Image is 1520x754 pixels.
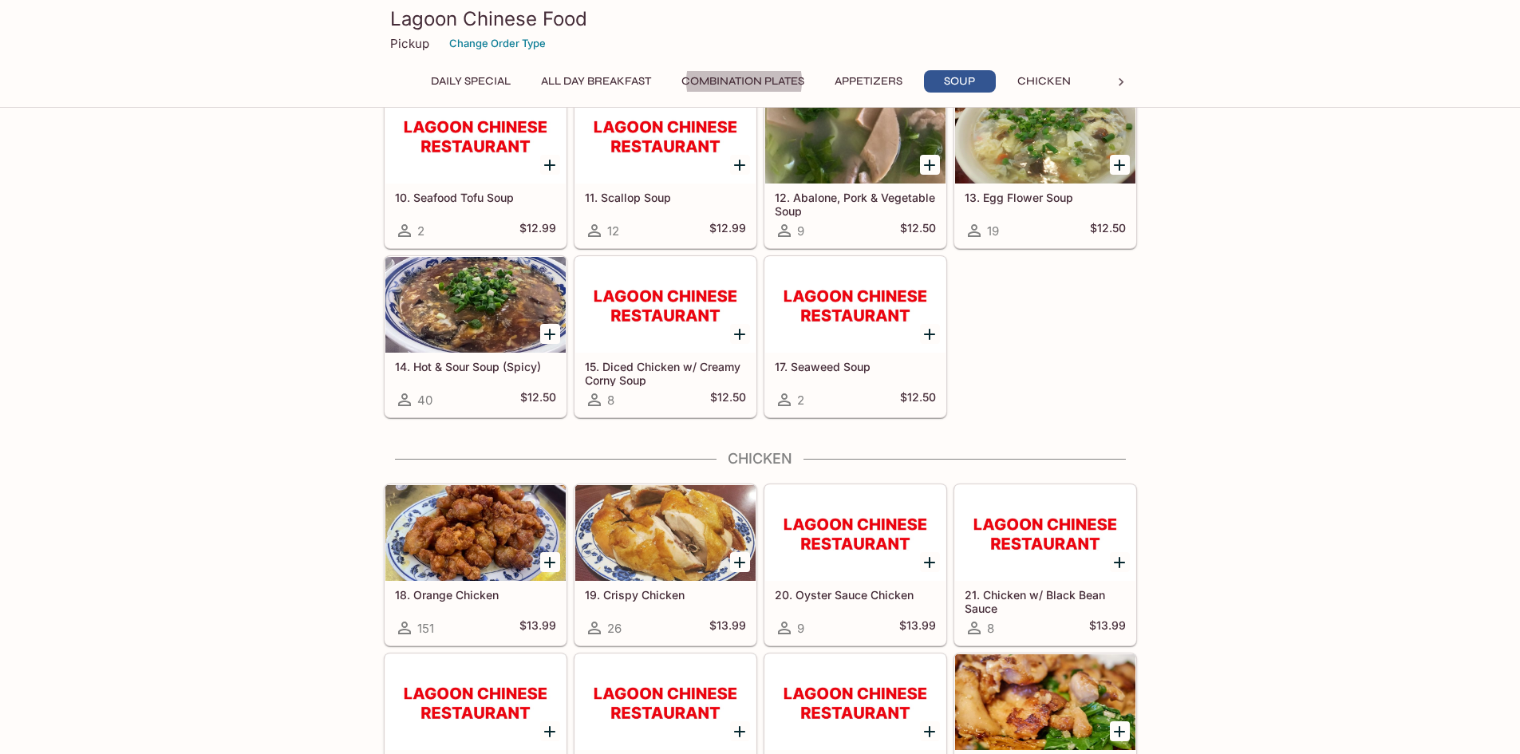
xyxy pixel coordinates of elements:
[1089,618,1126,638] h5: $13.99
[574,484,756,645] a: 19. Crispy Chicken26$13.99
[1110,552,1130,572] button: Add 21. Chicken w/ Black Bean Sauce
[954,87,1136,248] a: 13. Egg Flower Soup19$12.50
[575,654,756,750] div: 23. Chicken w/ Broccoli
[920,721,940,741] button: Add 24. Chicken w/ Vegetables
[385,485,566,581] div: 18. Orange Chicken
[1093,70,1165,93] button: Beef
[519,618,556,638] h5: $13.99
[987,223,999,239] span: 19
[607,223,619,239] span: 12
[797,621,804,636] span: 9
[540,324,560,344] button: Add 14. Hot & Sour Soup (Spicy)
[797,223,804,239] span: 9
[540,155,560,175] button: Add 10. Seafood Tofu Soup
[395,191,556,204] h5: 10. Seafood Tofu Soup
[826,70,911,93] button: Appetizers
[955,654,1135,750] div: 25. Boneless Mini Chicken
[422,70,519,93] button: Daily Special
[385,87,567,248] a: 10. Seafood Tofu Soup2$12.99
[574,87,756,248] a: 11. Scallop Soup12$12.99
[954,484,1136,645] a: 21. Chicken w/ Black Bean Sauce8$13.99
[900,390,936,409] h5: $12.50
[765,88,946,184] div: 12. Abalone, Pork & Vegetable Soup
[519,221,556,240] h5: $12.99
[574,256,756,417] a: 15. Diced Chicken w/ Creamy Corny Soup8$12.50
[390,6,1131,31] h3: Lagoon Chinese Food
[765,654,946,750] div: 24. Chicken w/ Vegetables
[899,618,936,638] h5: $13.99
[575,88,756,184] div: 11. Scallop Soup
[965,588,1126,614] h5: 21. Chicken w/ Black Bean Sauce
[575,485,756,581] div: 19. Crispy Chicken
[385,257,566,353] div: 14. Hot & Sour Soup (Spicy)
[730,552,750,572] button: Add 19. Crispy Chicken
[730,324,750,344] button: Add 15. Diced Chicken w/ Creamy Corny Soup
[775,360,936,373] h5: 17. Seaweed Soup
[442,31,553,56] button: Change Order Type
[1110,721,1130,741] button: Add 25. Boneless Mini Chicken
[395,360,556,373] h5: 14. Hot & Sour Soup (Spicy)
[395,588,556,602] h5: 18. Orange Chicken
[390,36,429,51] p: Pickup
[1009,70,1080,93] button: Chicken
[540,552,560,572] button: Add 18. Orange Chicken
[1110,155,1130,175] button: Add 13. Egg Flower Soup
[955,485,1135,581] div: 21. Chicken w/ Black Bean Sauce
[764,484,946,645] a: 20. Oyster Sauce Chicken9$13.99
[417,393,432,408] span: 40
[385,256,567,417] a: 14. Hot & Sour Soup (Spicy)40$12.50
[585,588,746,602] h5: 19. Crispy Chicken
[710,390,746,409] h5: $12.50
[417,621,434,636] span: 151
[730,155,750,175] button: Add 11. Scallop Soup
[540,721,560,741] button: Add 22. Kung Pao Chicken (Spicy)
[585,360,746,386] h5: 15. Diced Chicken w/ Creamy Corny Soup
[765,257,946,353] div: 17. Seaweed Soup
[987,621,994,636] span: 8
[385,484,567,645] a: 18. Orange Chicken151$13.99
[575,257,756,353] div: 15. Diced Chicken w/ Creamy Corny Soup
[920,155,940,175] button: Add 12. Abalone, Pork & Vegetable Soup
[385,654,566,750] div: 22. Kung Pao Chicken (Spicy)
[955,88,1135,184] div: 13. Egg Flower Soup
[775,588,936,602] h5: 20. Oyster Sauce Chicken
[764,256,946,417] a: 17. Seaweed Soup2$12.50
[730,721,750,741] button: Add 23. Chicken w/ Broccoli
[965,191,1126,204] h5: 13. Egg Flower Soup
[900,221,936,240] h5: $12.50
[709,221,746,240] h5: $12.99
[920,324,940,344] button: Add 17. Seaweed Soup
[775,191,936,217] h5: 12. Abalone, Pork & Vegetable Soup
[585,191,746,204] h5: 11. Scallop Soup
[385,88,566,184] div: 10. Seafood Tofu Soup
[417,223,424,239] span: 2
[709,618,746,638] h5: $13.99
[384,450,1137,468] h4: Chicken
[532,70,660,93] button: All Day Breakfast
[673,70,813,93] button: Combination Plates
[607,621,622,636] span: 26
[920,552,940,572] button: Add 20. Oyster Sauce Chicken
[607,393,614,408] span: 8
[797,393,804,408] span: 2
[1090,221,1126,240] h5: $12.50
[764,87,946,248] a: 12. Abalone, Pork & Vegetable Soup9$12.50
[520,390,556,409] h5: $12.50
[924,70,996,93] button: Soup
[765,485,946,581] div: 20. Oyster Sauce Chicken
